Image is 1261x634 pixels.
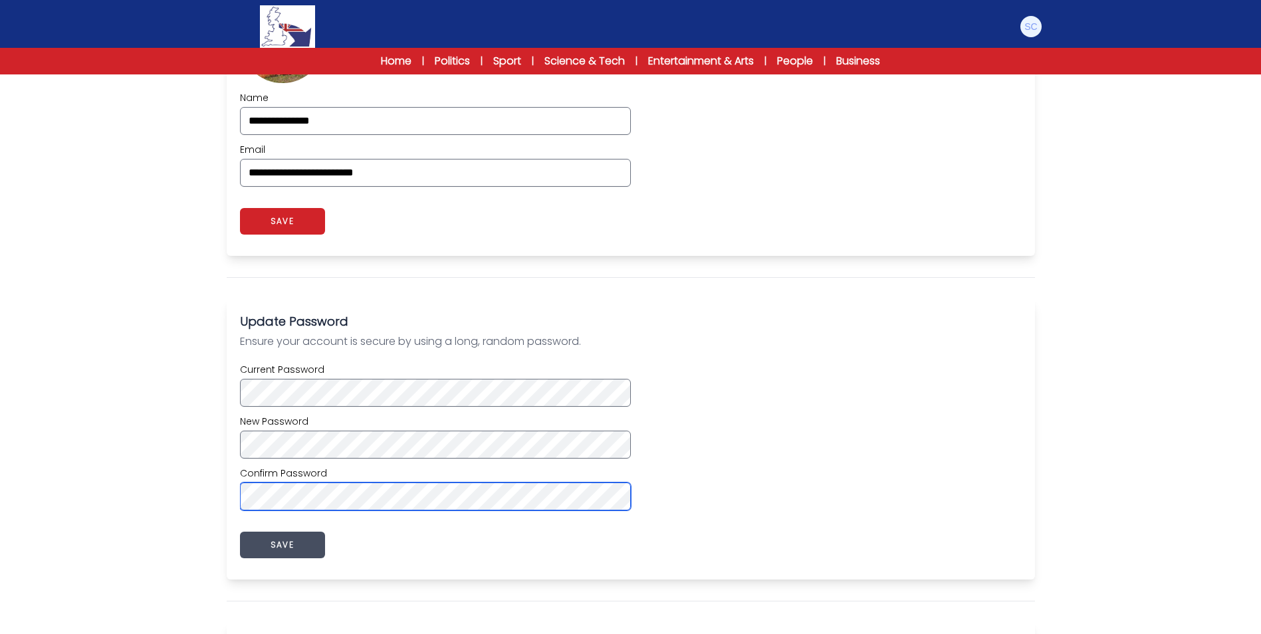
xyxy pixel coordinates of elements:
img: Logo [260,5,314,48]
label: Email [240,143,631,156]
img: Simona Carrozza [1020,16,1042,37]
label: Current Password [240,363,631,376]
a: Home [381,53,411,69]
span: | [635,54,637,68]
a: Business [836,53,880,69]
label: Name [240,91,631,104]
span: | [764,54,766,68]
label: New Password [240,415,631,428]
p: Ensure your account is secure by using a long, random password. [240,334,1022,350]
a: Entertainment & Arts [648,53,754,69]
button: SAVE [240,208,325,235]
a: Politics [435,53,470,69]
a: Sport [493,53,521,69]
a: Logo [219,5,357,48]
span: | [481,54,483,68]
a: Science & Tech [544,53,625,69]
span: | [824,54,826,68]
h3: Update Password [240,312,1022,331]
span: | [532,54,534,68]
a: People [777,53,813,69]
label: Confirm Password [240,467,631,480]
span: | [422,54,424,68]
button: SAVE [240,532,325,558]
